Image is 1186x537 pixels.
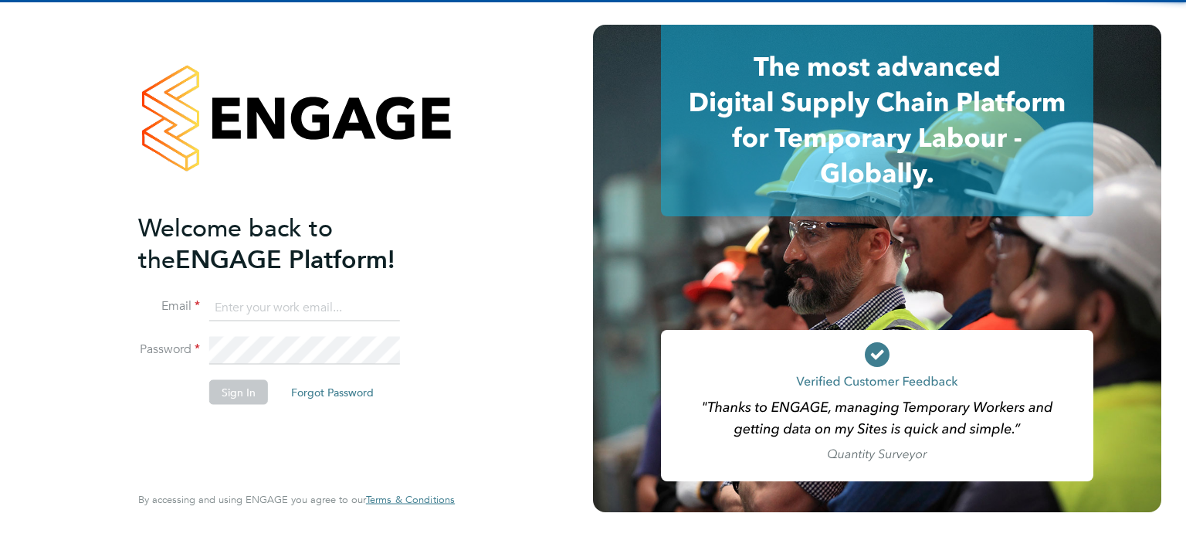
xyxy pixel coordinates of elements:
[138,342,200,358] label: Password
[138,212,333,274] span: Welcome back to the
[138,493,455,506] span: By accessing and using ENGAGE you agree to our
[279,380,386,405] button: Forgot Password
[209,380,268,405] button: Sign In
[138,298,200,314] label: Email
[138,212,439,275] h2: ENGAGE Platform!
[366,494,455,506] a: Terms & Conditions
[209,294,400,321] input: Enter your work email...
[366,493,455,506] span: Terms & Conditions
